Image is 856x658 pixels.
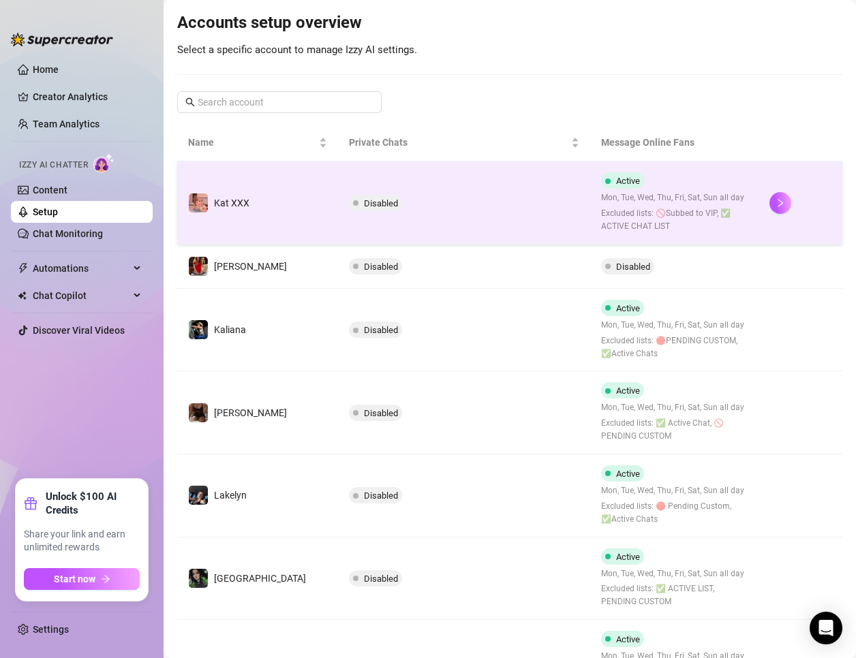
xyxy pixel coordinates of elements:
[214,261,287,272] span: [PERSON_NAME]
[364,198,398,208] span: Disabled
[24,497,37,510] span: gift
[33,285,129,307] span: Chat Copilot
[364,490,398,501] span: Disabled
[616,552,640,562] span: Active
[33,257,129,279] span: Automations
[214,324,246,335] span: Kaliana
[198,95,363,110] input: Search account
[189,257,208,276] img: Caroline
[364,574,398,584] span: Disabled
[601,500,748,526] span: Excluded lists: 🔴 Pending Custom, ✅Active Chats
[33,119,100,129] a: Team Analytics
[616,303,640,313] span: Active
[214,198,249,208] span: Kat XXX
[601,334,748,360] span: Excluded lists: 🔴PENDING CUSTOM, ✅Active Chats
[810,612,842,644] div: Open Intercom Messenger
[33,624,69,635] a: Settings
[214,407,287,418] span: [PERSON_NAME]
[54,574,95,584] span: Start now
[177,124,338,161] th: Name
[601,582,748,608] span: Excluded lists: ✅ ACTIVE LIST, PENDING CUSTOM
[601,484,748,497] span: Mon, Tue, Wed, Thu, Fri, Sat, Sun all day
[601,417,748,443] span: Excluded lists: ✅ Active Chat, 🚫PENDING CUSTOM
[601,207,748,233] span: Excluded lists: 🚫Subbed to VIP, ✅ ACTIVE CHAT LIST
[46,490,140,517] strong: Unlock $100 AI Credits
[33,228,103,239] a: Chat Monitoring
[189,486,208,505] img: Lakelyn
[601,191,748,204] span: Mon, Tue, Wed, Thu, Fri, Sat, Sun all day
[188,135,316,150] span: Name
[177,12,842,34] h3: Accounts setup overview
[189,320,208,339] img: Kaliana
[189,403,208,422] img: Lily Rhyia
[590,124,759,161] th: Message Online Fans
[364,408,398,418] span: Disabled
[177,44,417,56] span: Select a specific account to manage Izzy AI settings.
[24,528,140,554] span: Share your link and earn unlimited rewards
[24,568,140,590] button: Start nowarrow-right
[101,574,110,584] span: arrow-right
[776,198,785,208] span: right
[185,97,195,107] span: search
[769,192,791,214] button: right
[33,86,142,108] a: Creator Analytics
[338,124,590,161] th: Private Chats
[616,176,640,186] span: Active
[33,325,125,336] a: Discover Viral Videos
[33,185,67,195] a: Content
[349,135,568,150] span: Private Chats
[616,386,640,396] span: Active
[93,153,114,173] img: AI Chatter
[33,64,59,75] a: Home
[601,319,748,332] span: Mon, Tue, Wed, Thu, Fri, Sat, Sun all day
[33,206,58,217] a: Setup
[616,634,640,644] span: Active
[11,33,113,46] img: logo-BBDzfeDw.svg
[189,193,208,213] img: Kat XXX
[189,569,208,588] img: Salem
[616,469,640,479] span: Active
[601,401,748,414] span: Mon, Tue, Wed, Thu, Fri, Sat, Sun all day
[214,573,306,584] span: [GEOGRAPHIC_DATA]
[364,325,398,335] span: Disabled
[19,159,88,172] span: Izzy AI Chatter
[601,567,748,580] span: Mon, Tue, Wed, Thu, Fri, Sat, Sun all day
[18,291,27,300] img: Chat Copilot
[364,262,398,272] span: Disabled
[616,262,650,272] span: Disabled
[214,490,247,501] span: Lakelyn
[18,263,29,274] span: thunderbolt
